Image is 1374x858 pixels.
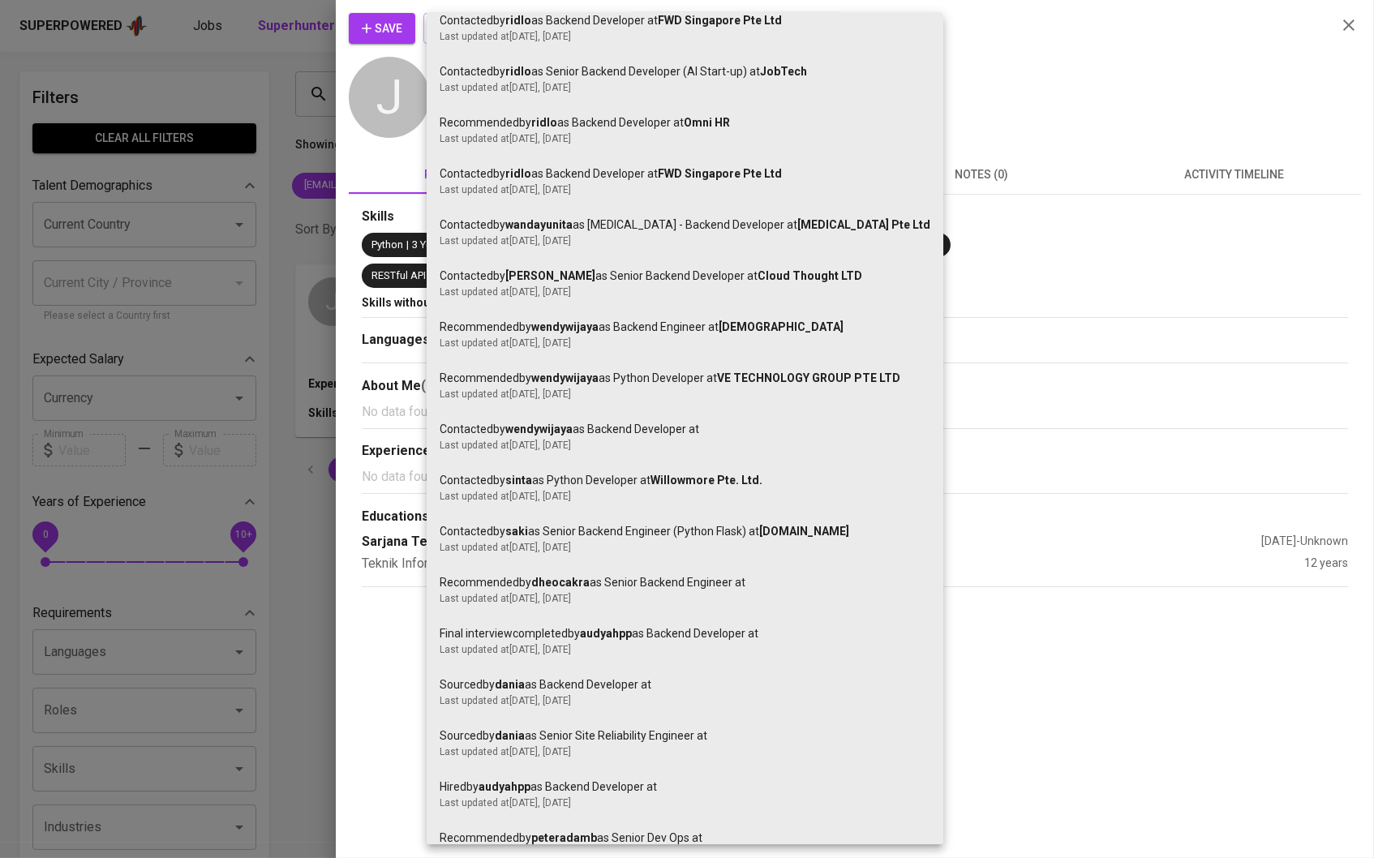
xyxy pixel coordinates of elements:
[440,523,930,540] div: Contacted by as Senior Backend Engineer (Python Flask) at
[759,525,849,538] span: [DOMAIN_NAME]
[651,474,762,487] span: Willowmore Pte. Ltd.
[440,574,930,591] div: Recommended by as Senior Backend Engineer at
[440,796,930,810] div: Last updated at [DATE] , [DATE]
[505,218,573,231] b: wandayunita
[440,489,930,504] div: Last updated at [DATE] , [DATE]
[440,421,930,438] div: Contacted by as Backend Developer at
[440,131,930,146] div: Last updated at [DATE] , [DATE]
[580,627,632,640] b: audyahpp
[440,642,930,657] div: Last updated at [DATE] , [DATE]
[505,167,531,180] b: ridlo
[440,268,930,285] div: Contacted by as Senior Backend Developer at
[658,14,782,27] span: FWD Singapore Pte Ltd
[440,472,930,489] div: Contacted by as Python Developer at
[505,525,528,538] b: saki
[440,387,930,401] div: Last updated at [DATE] , [DATE]
[758,269,862,282] span: Cloud Thought LTD
[719,320,844,333] span: [DEMOGRAPHIC_DATA]
[505,65,531,78] b: ridlo
[440,540,930,555] div: Last updated at [DATE] , [DATE]
[440,779,930,796] div: Hired by as Backend Developer at
[658,167,782,180] span: FWD Singapore Pte Ltd
[440,12,930,29] div: Contacted by as Backend Developer at
[440,234,930,248] div: Last updated at [DATE] , [DATE]
[440,693,930,708] div: Last updated at [DATE] , [DATE]
[505,269,595,282] b: [PERSON_NAME]
[440,676,930,693] div: Sourced by as Backend Developer at
[440,830,930,847] div: Recommended by as Senior Dev Ops at
[440,591,930,606] div: Last updated at [DATE] , [DATE]
[531,116,557,129] b: ridlo
[440,182,930,197] div: Last updated at [DATE] , [DATE]
[684,116,730,129] span: Omni HR
[440,727,930,744] div: Sourced by as Senior Site Reliability Engineer at
[531,371,599,384] b: wendywijaya
[513,627,568,640] span: Completed
[531,576,590,589] b: dheocakra
[440,29,930,44] div: Last updated at [DATE] , [DATE]
[440,336,930,350] div: Last updated at [DATE] , [DATE]
[495,729,525,742] b: dania
[440,625,930,642] div: Final interview by as Backend Developer at
[440,217,930,234] div: Contacted by as [MEDICAL_DATA] - Backend Developer at
[440,63,930,80] div: Contacted by as Senior Backend Developer (AI Start-up) at
[440,114,930,131] div: Recommended by as Backend Developer at
[440,165,930,182] div: Contacted by as Backend Developer at
[505,14,531,27] b: ridlo
[717,371,900,384] span: VE TECHNOLOGY GROUP PTE LTD
[440,370,930,387] div: Recommended by as Python Developer at
[479,780,530,793] b: audyahpp
[440,438,930,453] div: Last updated at [DATE] , [DATE]
[505,474,532,487] b: sinta
[440,744,930,759] div: Last updated at [DATE] , [DATE]
[440,319,930,336] div: Recommended by as Backend Engineer at
[531,831,597,844] b: peteradamb
[797,218,930,231] span: [MEDICAL_DATA] Pte Ltd
[440,285,930,299] div: Last updated at [DATE] , [DATE]
[531,320,599,333] b: wendywijaya
[505,423,573,435] b: wendywijaya
[440,80,930,95] div: Last updated at [DATE] , [DATE]
[760,65,807,78] span: JobTech
[495,678,525,691] b: dania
